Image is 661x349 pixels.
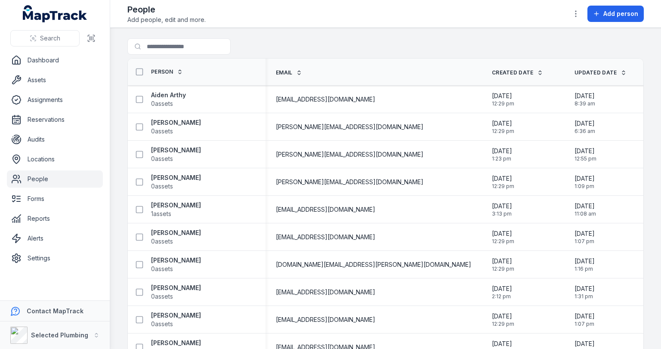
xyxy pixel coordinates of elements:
[127,15,206,24] span: Add people, edit and more.
[276,260,471,269] span: [DOMAIN_NAME][EMAIL_ADDRESS][PERSON_NAME][DOMAIN_NAME]
[151,292,173,301] span: 0 assets
[151,256,201,265] strong: [PERSON_NAME]
[7,250,103,267] a: Settings
[151,146,201,163] a: [PERSON_NAME]0assets
[575,202,596,210] span: [DATE]
[603,9,638,18] span: Add person
[575,69,627,76] a: Updated Date
[492,229,514,238] span: [DATE]
[151,173,201,182] strong: [PERSON_NAME]
[7,91,103,108] a: Assignments
[575,174,595,190] time: 8/18/2025, 1:09:45 PM
[575,119,595,135] time: 8/15/2025, 6:36:29 AM
[575,229,595,238] span: [DATE]
[575,174,595,183] span: [DATE]
[492,128,514,135] span: 12:29 pm
[492,284,512,300] time: 5/14/2025, 2:12:32 PM
[151,118,201,136] a: [PERSON_NAME]0assets
[575,202,596,217] time: 8/11/2025, 11:08:49 AM
[7,210,103,227] a: Reports
[151,146,201,154] strong: [PERSON_NAME]
[276,69,302,76] a: Email
[492,183,514,190] span: 12:29 pm
[492,229,514,245] time: 1/14/2025, 12:29:42 PM
[492,312,514,321] span: [DATE]
[151,311,201,328] a: [PERSON_NAME]0assets
[492,202,512,210] span: [DATE]
[151,68,173,75] span: Person
[31,331,88,339] strong: Selected Plumbing
[151,182,173,191] span: 0 assets
[575,238,595,245] span: 1:07 pm
[575,210,596,217] span: 11:08 am
[127,3,206,15] h2: People
[492,147,512,155] span: [DATE]
[492,202,512,217] time: 2/28/2025, 3:13:20 PM
[575,340,595,348] span: [DATE]
[151,311,201,320] strong: [PERSON_NAME]
[276,150,423,159] span: [PERSON_NAME][EMAIL_ADDRESS][DOMAIN_NAME]
[492,266,514,272] span: 12:29 pm
[492,257,514,266] span: [DATE]
[151,265,173,273] span: 0 assets
[575,266,595,272] span: 1:16 pm
[575,183,595,190] span: 1:09 pm
[276,233,375,241] span: [EMAIL_ADDRESS][DOMAIN_NAME]
[587,6,644,22] button: Add person
[492,119,514,128] span: [DATE]
[492,293,512,300] span: 2:12 pm
[27,307,83,315] strong: Contact MapTrack
[492,174,514,183] span: [DATE]
[276,178,423,186] span: [PERSON_NAME][EMAIL_ADDRESS][DOMAIN_NAME]
[492,147,512,162] time: 2/13/2025, 1:23:00 PM
[276,95,375,104] span: [EMAIL_ADDRESS][DOMAIN_NAME]
[7,131,103,148] a: Audits
[492,92,514,100] span: [DATE]
[151,154,173,163] span: 0 assets
[151,229,201,237] strong: [PERSON_NAME]
[492,92,514,107] time: 1/14/2025, 12:29:42 PM
[151,320,173,328] span: 0 assets
[492,312,514,327] time: 1/14/2025, 12:29:42 PM
[575,257,595,272] time: 8/11/2025, 1:16:06 PM
[7,52,103,69] a: Dashboard
[40,34,60,43] span: Search
[492,210,512,217] span: 3:13 pm
[492,238,514,245] span: 12:29 pm
[276,205,375,214] span: [EMAIL_ADDRESS][DOMAIN_NAME]
[575,312,595,321] span: [DATE]
[575,92,595,107] time: 8/18/2025, 8:39:46 AM
[575,229,595,245] time: 8/11/2025, 1:07:47 PM
[492,100,514,107] span: 12:29 pm
[575,128,595,135] span: 6:36 am
[7,151,103,168] a: Locations
[151,68,183,75] a: Person
[575,147,596,162] time: 8/18/2025, 12:55:35 PM
[276,69,293,76] span: Email
[7,111,103,128] a: Reservations
[151,91,186,108] a: Aiden Arthy0assets
[151,229,201,246] a: [PERSON_NAME]0assets
[575,155,596,162] span: 12:55 pm
[492,119,514,135] time: 1/14/2025, 12:29:42 PM
[276,288,375,296] span: [EMAIL_ADDRESS][DOMAIN_NAME]
[575,284,595,293] span: [DATE]
[492,284,512,293] span: [DATE]
[151,99,173,108] span: 0 assets
[276,315,375,324] span: [EMAIL_ADDRESS][DOMAIN_NAME]
[492,174,514,190] time: 1/14/2025, 12:29:42 PM
[151,210,171,218] span: 1 assets
[575,293,595,300] span: 1:31 pm
[151,91,186,99] strong: Aiden Arthy
[7,190,103,207] a: Forms
[575,257,595,266] span: [DATE]
[575,321,595,327] span: 1:07 pm
[575,92,595,100] span: [DATE]
[151,284,201,292] strong: [PERSON_NAME]
[151,173,201,191] a: [PERSON_NAME]0assets
[492,69,534,76] span: Created Date
[492,155,512,162] span: 1:23 pm
[151,339,201,347] strong: [PERSON_NAME]
[492,69,543,76] a: Created Date
[10,30,80,46] button: Search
